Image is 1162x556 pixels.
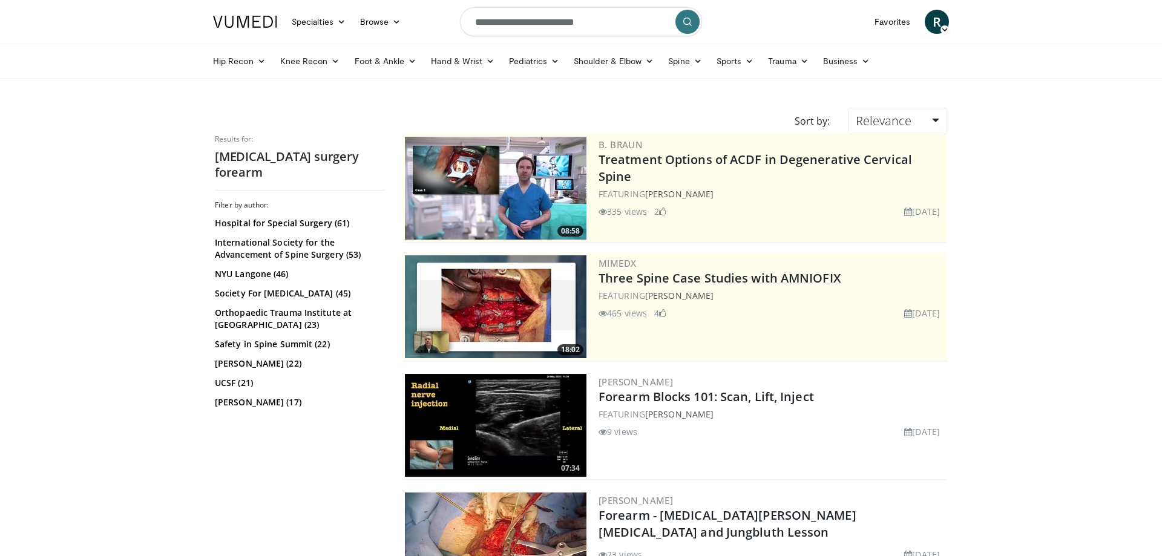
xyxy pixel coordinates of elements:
[557,463,583,474] span: 07:34
[599,289,945,302] div: FEATURING
[599,270,841,286] a: Three Spine Case Studies with AMNIOFIX
[215,377,381,389] a: UCSF (21)
[405,374,586,477] a: 07:34
[599,388,814,405] a: Forearm Blocks 101: Scan, Lift, Inject
[405,137,586,240] a: 08:58
[599,151,912,185] a: Treatment Options of ACDF in Degenerative Cervical Spine
[215,217,381,229] a: Hospital for Special Surgery (61)
[353,10,409,34] a: Browse
[273,49,347,73] a: Knee Recon
[215,237,381,261] a: International Society for the Advancement of Spine Surgery (53)
[709,49,761,73] a: Sports
[599,188,945,200] div: FEATURING
[904,425,940,438] li: [DATE]
[405,255,586,358] a: 18:02
[599,139,643,151] a: B. Braun
[206,49,273,73] a: Hip Recon
[215,268,381,280] a: NYU Langone (46)
[904,307,940,319] li: [DATE]
[405,137,586,240] img: 009a77ed-cfd7-46ce-89c5-e6e5196774e0.300x170_q85_crop-smart_upscale.jpg
[848,108,947,134] a: Relevance
[215,307,381,331] a: Orthopaedic Trauma Institute at [GEOGRAPHIC_DATA] (23)
[599,494,673,506] a: [PERSON_NAME]
[347,49,424,73] a: Foot & Ankle
[786,108,839,134] div: Sort by:
[215,149,384,180] h2: [MEDICAL_DATA] surgery forearm
[215,287,381,299] a: Society For [MEDICAL_DATA] (45)
[599,425,637,438] li: 9 views
[599,257,636,269] a: MIMEDX
[599,205,647,218] li: 335 views
[215,200,384,210] h3: Filter by author:
[654,205,666,218] li: 2
[661,49,709,73] a: Spine
[654,307,666,319] li: 4
[816,49,878,73] a: Business
[215,396,381,408] a: [PERSON_NAME] (17)
[599,376,673,388] a: [PERSON_NAME]
[405,374,586,477] img: b19165d0-9f43-4877-b612-fce2b50762e5.300x170_q85_crop-smart_upscale.jpg
[566,49,661,73] a: Shoulder & Elbow
[925,10,949,34] a: R
[502,49,566,73] a: Pediatrics
[215,134,384,144] p: Results for:
[424,49,502,73] a: Hand & Wrist
[599,408,945,420] div: FEATURING
[867,10,917,34] a: Favorites
[645,290,714,301] a: [PERSON_NAME]
[599,507,856,540] a: Forearm - [MEDICAL_DATA][PERSON_NAME][MEDICAL_DATA] and Jungbluth Lesson
[904,205,940,218] li: [DATE]
[645,188,714,200] a: [PERSON_NAME]
[761,49,816,73] a: Trauma
[599,307,647,319] li: 465 views
[284,10,353,34] a: Specialties
[213,16,277,28] img: VuMedi Logo
[215,338,381,350] a: Safety in Spine Summit (22)
[557,226,583,237] span: 08:58
[557,344,583,355] span: 18:02
[460,7,702,36] input: Search topics, interventions
[405,255,586,358] img: 34c974b5-e942-4b60-b0f4-1f83c610957b.300x170_q85_crop-smart_upscale.jpg
[215,358,381,370] a: [PERSON_NAME] (22)
[645,408,714,420] a: [PERSON_NAME]
[856,113,911,129] span: Relevance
